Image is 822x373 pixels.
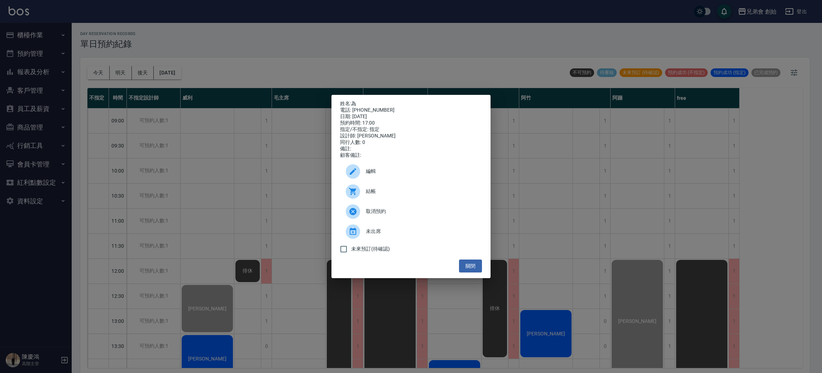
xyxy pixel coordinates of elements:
[340,146,482,152] div: 備註:
[340,139,482,146] div: 同行人數: 0
[340,126,482,133] div: 指定/不指定: 指定
[340,161,482,181] div: 編輯
[340,152,482,159] div: 顧客備註:
[340,101,482,107] p: 姓名:
[366,188,476,195] span: 結帳
[340,202,482,222] div: 取消預約
[340,113,482,120] div: 日期: [DATE]
[366,168,476,175] span: 編輯
[351,101,356,106] a: 為
[340,181,482,202] a: 結帳
[340,133,482,139] div: 設計師: [PERSON_NAME]
[340,222,482,242] div: 未出席
[351,245,390,253] span: 未來預訂(待確認)
[366,228,476,235] span: 未出席
[340,120,482,126] div: 預約時間: 17:00
[366,208,476,215] span: 取消預約
[459,260,482,273] button: 關閉
[340,107,482,113] div: 電話: [PHONE_NUMBER]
